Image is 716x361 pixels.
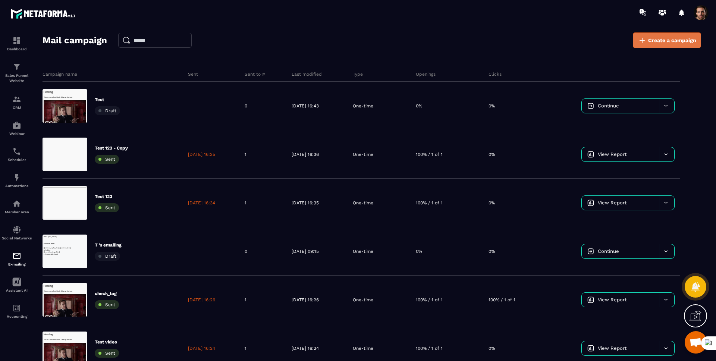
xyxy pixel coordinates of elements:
[353,151,373,157] p: One-time
[12,36,21,45] img: formation
[292,151,319,157] p: [DATE] 16:36
[4,23,145,30] p: This is a new Text block. Change the text.
[95,97,120,103] p: Test
[245,345,246,351] p: 1
[188,71,198,77] p: Sent
[2,167,32,194] a: automationsautomationsAutomations
[292,71,322,77] p: Last modified
[105,108,116,113] span: Draft
[4,4,145,15] h1: Heading
[2,89,32,115] a: formationformationCRM
[95,339,119,345] p: Test video
[416,200,443,206] p: 100% / 1 of 1
[582,244,659,258] a: Continue
[2,158,32,162] p: Scheduler
[105,302,115,307] span: Sent
[2,210,32,214] p: Member area
[105,351,115,356] span: Sent
[587,151,594,158] img: icon
[416,248,422,254] p: 0%
[353,297,373,303] p: One-time
[245,200,246,206] p: 1
[2,31,32,57] a: formationformationDashboard
[12,95,21,104] img: formation
[416,297,443,303] p: 100% / 1 of 1
[4,26,145,33] p: {{webinar_date}}
[353,345,373,351] p: One-time
[12,199,21,208] img: automations
[105,157,115,162] span: Sent
[292,345,319,351] p: [DATE] 16:24
[648,37,696,44] span: Create a campaign
[12,251,21,260] img: email
[582,147,659,161] a: View Report
[4,48,145,55] p: scheduler
[2,236,32,240] p: Social Networks
[4,40,145,48] p: {{webinar_replay_link}} {{webinar_link}}
[489,71,502,77] p: Clicks
[598,200,626,205] span: View Report
[95,194,119,200] p: Test 123
[416,71,436,77] p: Openings
[416,151,443,157] p: 100% / 1 of 1
[587,345,594,352] img: icon
[105,205,115,210] span: Sent
[598,345,626,351] span: View Report
[245,151,246,157] p: 1
[587,200,594,206] img: icon
[4,55,145,62] p: {{event_booking_date}}
[292,248,319,254] p: [DATE] 09:15
[12,121,21,130] img: automations
[2,115,32,141] a: automationsautomationsWebinar
[489,345,495,351] p: 0%
[2,298,32,324] a: accountantaccountantAccounting
[582,196,659,210] a: View Report
[353,248,373,254] p: One-time
[12,173,21,182] img: automations
[188,345,215,351] p: [DATE] 16:24
[489,200,495,206] p: 0%
[188,200,215,206] p: [DATE] 16:34
[582,99,659,113] a: Continue
[2,73,32,84] p: Sales Funnel Website
[587,248,594,255] img: icon
[416,103,422,109] p: 0%
[2,246,32,272] a: emailemailE-mailing
[2,288,32,292] p: Assistant AI
[105,254,116,259] span: Draft
[95,145,128,151] p: Test 123 - Copy
[582,341,659,355] a: View Report
[633,32,701,48] a: Create a campaign
[587,103,594,109] img: icon
[2,106,32,110] p: CRM
[188,297,215,303] p: [DATE] 16:26
[2,262,32,266] p: E-mailing
[353,103,373,109] p: One-time
[95,291,119,296] p: check_tag
[188,151,215,157] p: [DATE] 16:35
[10,7,78,21] img: logo
[2,314,32,318] p: Accounting
[4,4,145,11] p: Hello {{first_name}}
[245,103,247,109] p: 0
[245,71,265,77] p: Sent to #
[245,297,246,303] p: 1
[2,272,32,298] a: Assistant AI
[2,57,32,89] a: formationformationSales Funnel Website
[353,200,373,206] p: One-time
[685,331,707,354] div: Mở cuộc trò chuyện
[95,242,122,248] p: T 's emailing
[43,33,107,48] h2: Mail campaign
[582,293,659,307] a: View Report
[598,103,619,109] span: Continue
[598,297,626,302] span: View Report
[12,147,21,156] img: scheduler
[2,132,32,136] p: Webinar
[598,151,626,157] span: View Report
